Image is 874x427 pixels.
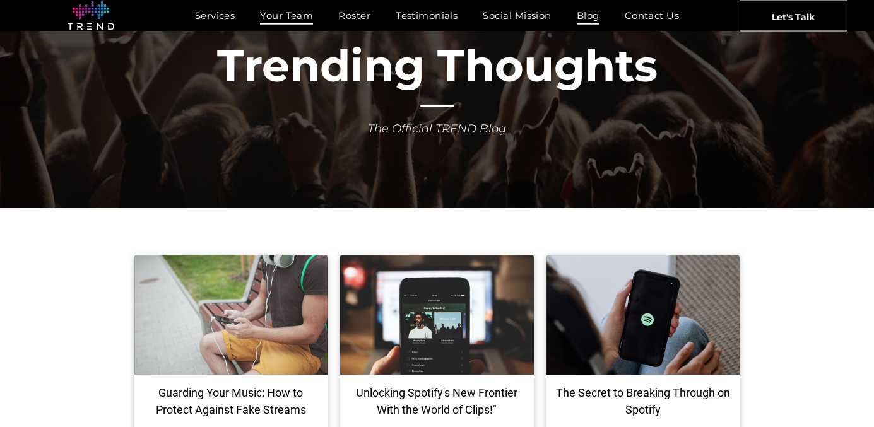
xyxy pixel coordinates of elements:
[470,6,564,25] a: Social Mission
[612,6,692,25] a: Contact Us
[350,384,524,418] a: Unlocking Spotify's New Frontier With the World of Clips!"
[182,6,248,25] a: Services
[260,6,313,25] span: Your Team
[772,1,815,32] span: Let's Talk
[251,120,623,137] div: The Official TREND Blog
[217,38,658,93] font: Trending Thoughts
[556,384,731,418] a: The Secret to Breaking Through on Spotify
[564,6,612,25] a: Blog
[247,6,326,25] a: Your Team
[811,366,874,427] iframe: Chat Widget
[326,6,383,25] a: Roster
[144,384,319,418] a: Guarding Your Music: How to Protect Against Fake Streams
[383,6,470,25] a: Testimonials
[68,1,114,30] img: logo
